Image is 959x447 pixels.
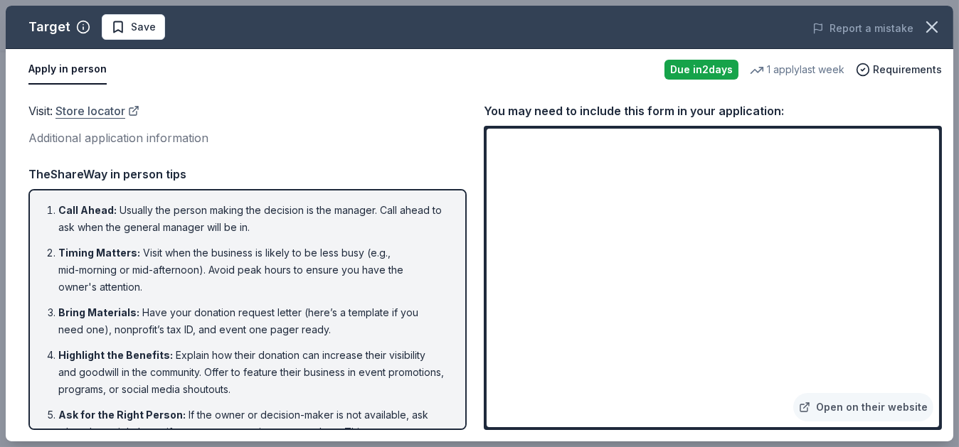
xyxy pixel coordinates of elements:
[58,204,117,216] span: Call Ahead :
[58,349,173,361] span: Highlight the Benefits :
[58,304,445,338] li: Have your donation request letter (here’s a template if you need one), nonprofit’s tax ID, and ev...
[873,61,942,78] span: Requirements
[812,20,913,37] button: Report a mistake
[131,18,156,36] span: Save
[28,129,467,147] div: Additional application information
[484,102,942,120] div: You may need to include this form in your application:
[28,165,467,183] div: TheShareWay in person tips
[58,247,140,259] span: Timing Matters :
[102,14,165,40] button: Save
[58,347,445,398] li: Explain how their donation can increase their visibility and goodwill in the community. Offer to ...
[55,102,139,120] a: Store locator
[58,244,445,296] li: Visit when the business is likely to be less busy (e.g., mid-morning or mid-afternoon). Avoid pea...
[28,102,467,120] div: Visit :
[856,61,942,78] button: Requirements
[28,55,107,85] button: Apply in person
[58,409,186,421] span: Ask for the Right Person :
[750,61,844,78] div: 1 apply last week
[664,60,738,80] div: Due in 2 days
[28,16,70,38] div: Target
[58,202,445,236] li: Usually the person making the decision is the manager. Call ahead to ask when the general manager...
[58,306,139,318] span: Bring Materials :
[793,393,933,421] a: Open on their website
